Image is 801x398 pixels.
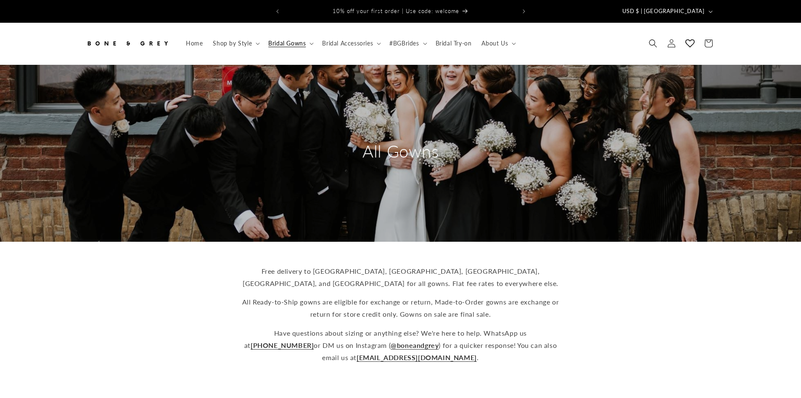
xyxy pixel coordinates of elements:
span: #BGBrides [389,40,419,47]
summary: About Us [476,35,519,52]
button: USD $ | [GEOGRAPHIC_DATA] [617,3,716,19]
a: @boneandgrey [391,341,439,349]
p: All Ready-to-Ship gowns are eligible for exchange or return, Made-to-Order gowns are exchange or ... [237,296,565,321]
summary: Search [644,34,662,53]
a: Bridal Try-on [431,35,477,52]
button: Previous announcement [268,3,287,19]
summary: #BGBrides [384,35,430,52]
span: Shop by Style [213,40,252,47]
a: [PHONE_NUMBER] [251,341,314,349]
span: 10% off your first order | Use code: welcome [333,8,459,14]
span: Home [186,40,203,47]
img: Bone and Grey Bridal [85,34,169,53]
a: [EMAIL_ADDRESS][DOMAIN_NAME] [357,353,477,361]
summary: Shop by Style [208,35,263,52]
summary: Bridal Gowns [263,35,317,52]
h2: All Gowns [321,140,481,162]
span: Bridal Accessories [322,40,373,47]
span: About Us [481,40,508,47]
a: Bone and Grey Bridal [82,31,172,56]
summary: Bridal Accessories [317,35,384,52]
a: Home [181,35,208,52]
span: USD $ | [GEOGRAPHIC_DATA] [622,7,705,16]
button: Next announcement [515,3,533,19]
p: Free delivery to [GEOGRAPHIC_DATA], [GEOGRAPHIC_DATA], [GEOGRAPHIC_DATA], [GEOGRAPHIC_DATA], and ... [237,265,565,290]
span: Bridal Gowns [268,40,306,47]
span: Bridal Try-on [436,40,472,47]
p: Have questions about sizing or anything else? We're here to help. WhatsApp us at or DM us on Inst... [237,327,565,363]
